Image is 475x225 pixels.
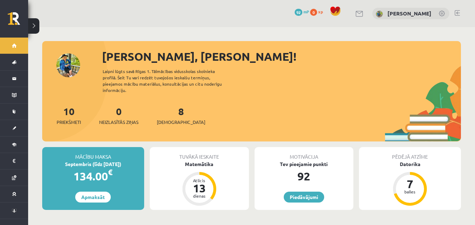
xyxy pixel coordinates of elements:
[359,160,461,207] a: Datorika 7 balles
[99,105,139,126] a: 0Neizlasītās ziņas
[255,168,354,185] div: 92
[157,105,205,126] a: 8[DEMOGRAPHIC_DATA]
[57,105,81,126] a: 10Priekšmeti
[189,178,210,183] div: Atlicis
[150,160,249,207] a: Matemātika Atlicis 13 dienas
[387,10,431,17] a: [PERSON_NAME]
[303,9,309,14] span: mP
[295,9,302,16] span: 92
[42,160,144,168] div: Septembris (līdz [DATE])
[399,190,421,194] div: balles
[310,9,326,14] a: 0 xp
[399,178,421,190] div: 7
[99,119,139,126] span: Neizlasītās ziņas
[255,147,354,160] div: Motivācija
[359,147,461,160] div: Pēdējā atzīme
[157,119,205,126] span: [DEMOGRAPHIC_DATA]
[57,119,81,126] span: Priekšmeti
[295,9,309,14] a: 92 mP
[255,160,354,168] div: Tev pieejamie punkti
[8,12,28,30] a: Rīgas 1. Tālmācības vidusskola
[108,167,113,177] span: €
[42,147,144,160] div: Mācību maksa
[42,168,144,185] div: 134.00
[150,160,249,168] div: Matemātika
[284,192,324,203] a: Piedāvājumi
[310,9,317,16] span: 0
[318,9,323,14] span: xp
[75,192,111,203] a: Apmaksāt
[150,147,249,160] div: Tuvākā ieskaite
[102,48,461,65] div: [PERSON_NAME], [PERSON_NAME]!
[376,11,383,18] img: Viktorija Dolmatova
[189,194,210,198] div: dienas
[103,68,234,93] div: Laipni lūgts savā Rīgas 1. Tālmācības vidusskolas skolnieka profilā. Šeit Tu vari redzēt tuvojošo...
[189,183,210,194] div: 13
[359,160,461,168] div: Datorika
